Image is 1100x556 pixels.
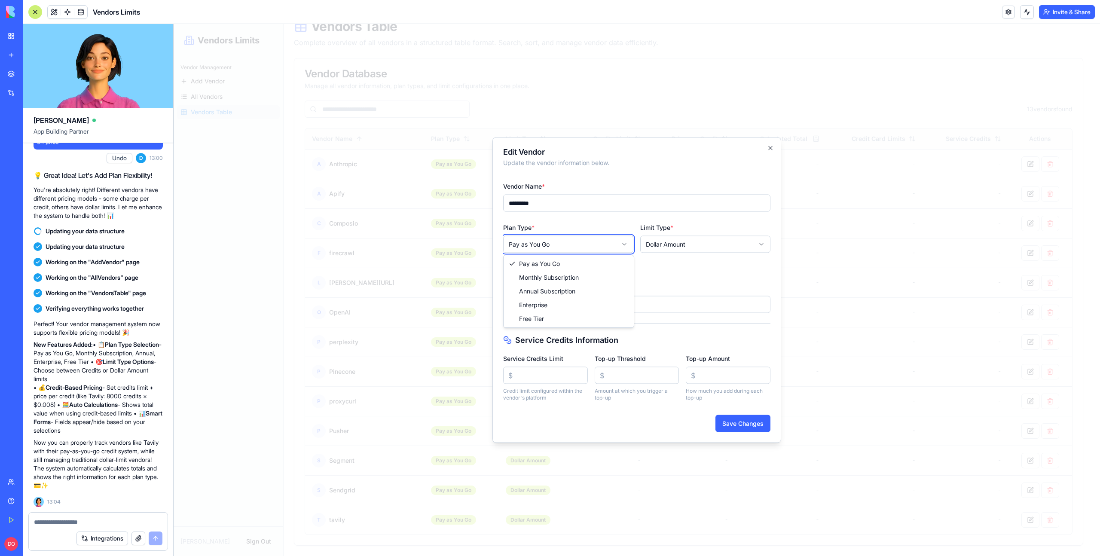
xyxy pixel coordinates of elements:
span: DO [4,537,18,551]
iframe: To enrich screen reader interactions, please activate Accessibility in Grammarly extension settings [174,24,1100,556]
span: Working on the "AddVendor" page [46,258,140,266]
p: Now you can properly track vendors like Tavily with their pay-as-you-go credit system, while stil... [34,438,163,490]
p: You're absolutely right! Different vendors have different pricing models - some charge per credit... [34,186,163,220]
strong: New Features Added: [34,341,93,348]
span: Working on the "VendorsTable" page [46,289,146,297]
span: Pay as You Go [345,235,386,244]
button: Integrations [76,532,128,545]
img: Ella_00000_wcx2te.png [34,497,44,507]
span: App Building Partner [34,127,163,143]
span: Free Tier [345,290,370,299]
span: D [136,153,146,163]
strong: Limit Type Options [103,358,154,365]
p: • 📋 - Pay as You Go, Monthly Subscription, Annual, Enterprise, Free Tier • 🎯 - Choose between Cre... [34,340,163,435]
span: Updating your data structure [46,227,125,235]
p: Perfect! Your vendor management system now supports flexible pricing models! 🎉 [34,320,163,337]
span: Verifying everything works together [46,304,144,313]
span: Vendors Limits [93,7,140,17]
strong: Auto Calculations [69,401,118,408]
span: Monthly Subscription [345,249,405,258]
span: Working on the "AllVendors" page [46,273,138,282]
strong: Credit-Based Pricing [46,384,102,391]
span: [PERSON_NAME] [34,115,89,125]
h2: 💡 Great Idea! Let's Add Plan Flexibility! [34,170,163,180]
span: 13:04 [47,498,61,505]
span: 13:00 [150,155,163,162]
span: Updating your data structure [46,242,125,251]
button: Invite & Share [1039,5,1095,19]
img: logo [6,6,59,18]
button: Undo [107,153,132,163]
strong: Plan Type Selection [105,341,159,348]
span: Enterprise [345,277,374,285]
span: Annual Subscription [345,263,402,272]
